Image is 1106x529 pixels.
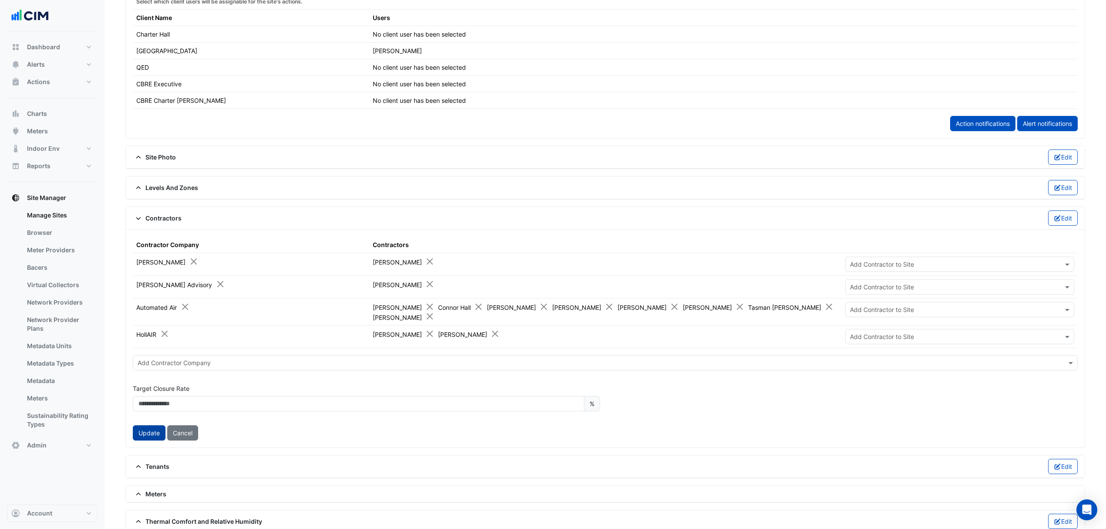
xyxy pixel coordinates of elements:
[11,162,20,170] app-icon: Reports
[373,240,838,249] div: Contractors
[748,302,834,312] div: Tasman [PERSON_NAME]
[136,63,149,72] div: QED
[136,329,169,339] div: HollAIR
[683,302,745,312] div: [PERSON_NAME]
[20,390,98,407] a: Meters
[133,153,176,162] span: Site Photo
[27,109,47,118] span: Charts
[136,79,182,88] div: CBRE Executive
[136,96,226,105] div: CBRE Charter [PERSON_NAME]
[20,207,98,224] a: Manage Sites
[7,73,98,91] button: Actions
[7,105,98,122] button: Charts
[27,43,60,51] span: Dashboard
[373,257,435,267] div: [PERSON_NAME]
[180,302,189,311] button: Close
[27,509,52,518] span: Account
[20,407,98,433] a: Sustainability Rating Types
[425,257,435,266] button: Close
[136,240,366,249] div: Contractor Company
[584,396,600,411] span: %
[11,193,20,202] app-icon: Site Manager
[1048,180,1078,195] button: Edit
[369,59,842,76] td: No client user has been selected
[7,157,98,175] button: Reports
[20,224,98,241] a: Browser
[20,241,98,259] a: Meter Providers
[552,302,614,312] div: [PERSON_NAME]
[11,78,20,86] app-icon: Actions
[11,43,20,51] app-icon: Dashboard
[20,276,98,294] a: Virtual Collectors
[20,355,98,372] a: Metadata Types
[7,207,98,437] div: Site Manager
[540,302,549,311] button: Close
[11,441,20,450] app-icon: Admin
[369,92,842,109] td: No client user has been selected
[1048,459,1078,474] button: Edit
[27,441,47,450] span: Admin
[20,259,98,276] a: Bacers
[27,144,60,153] span: Indoor Env
[27,127,48,136] span: Meters
[7,56,98,73] button: Alerts
[20,294,98,311] a: Network Providers
[136,30,170,39] div: Charter Hall
[7,140,98,157] button: Indoor Env
[438,302,483,312] div: Connor Hall
[136,302,189,312] div: Automated Air
[373,279,435,289] div: [PERSON_NAME]
[425,312,435,321] button: Close
[11,60,20,69] app-icon: Alerts
[27,78,50,86] span: Actions
[20,337,98,355] a: Metadata Units
[425,329,435,338] button: Close
[373,329,435,339] div: [PERSON_NAME]
[7,437,98,454] button: Admin
[617,302,679,312] div: [PERSON_NAME]
[1017,116,1078,131] a: Alert notifications
[369,76,842,92] td: No client user has been selected
[425,302,435,311] button: Close
[133,425,165,441] button: Update
[487,302,549,312] div: [PERSON_NAME]
[167,425,198,441] button: Cancel
[1048,514,1078,529] button: Edit
[27,193,66,202] span: Site Manager
[373,302,435,312] div: [PERSON_NAME]
[136,46,197,55] div: [GEOGRAPHIC_DATA]
[369,26,842,43] td: No client user has been selected
[11,109,20,118] app-icon: Charts
[7,38,98,56] button: Dashboard
[133,10,369,26] th: Client Name
[670,302,679,311] button: Close
[11,127,20,136] app-icon: Meters
[20,311,98,337] a: Network Provider Plans
[491,329,500,338] button: Close
[373,46,422,55] div: [PERSON_NAME]
[425,279,435,288] button: Close
[133,381,189,396] label: Target Closure Rate
[27,60,45,69] span: Alerts
[369,10,842,26] th: Users
[474,302,483,311] button: Close
[7,122,98,140] button: Meters
[7,505,98,522] button: Account
[136,257,198,267] div: [PERSON_NAME]
[10,7,50,24] img: Company Logo
[133,462,169,471] span: Tenants
[133,489,166,498] span: Meters
[950,116,1015,131] a: Action notifications
[20,372,98,390] a: Metadata
[1048,149,1078,165] button: Edit
[605,302,614,311] button: Close
[216,279,225,288] button: Close
[136,279,225,289] div: [PERSON_NAME] Advisory
[11,144,20,153] app-icon: Indoor Env
[373,312,435,322] div: [PERSON_NAME]
[7,189,98,207] button: Site Manager
[160,329,169,338] button: Close
[825,302,834,311] button: Close
[735,302,745,311] button: Close
[1076,499,1097,520] div: Open Intercom Messenger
